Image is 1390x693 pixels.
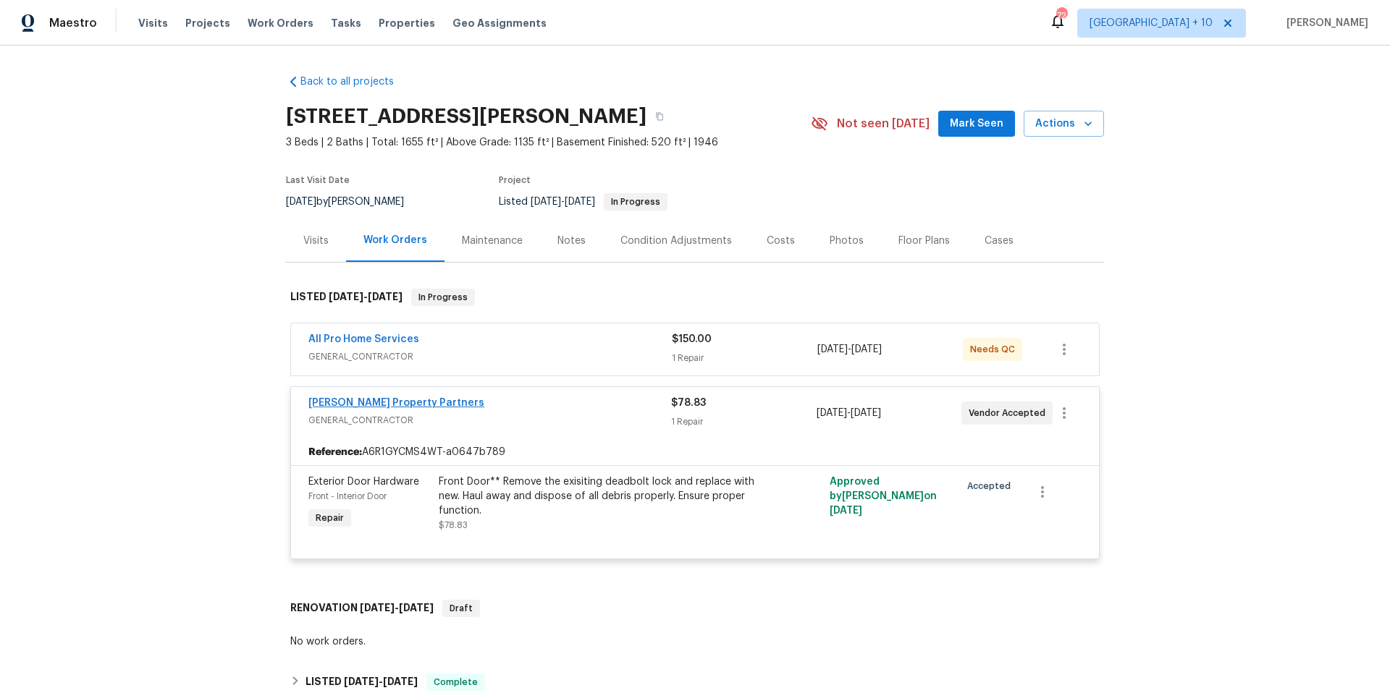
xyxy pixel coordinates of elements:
[444,601,479,616] span: Draft
[290,289,403,306] h6: LISTED
[286,274,1104,320] div: LISTED [DATE]-[DATE]In Progress
[329,292,403,302] span: -
[851,344,882,354] span: [DATE]
[938,111,1015,137] button: Mark Seen
[830,506,862,516] span: [DATE]
[671,398,706,408] span: $78.83
[557,234,586,248] div: Notes
[308,349,672,364] span: GENERAL_CONTRACTOR
[830,234,864,248] div: Photos
[248,16,313,30] span: Work Orders
[837,116,930,131] span: Not seen [DATE]
[851,408,881,418] span: [DATE]
[286,176,350,184] span: Last Visit Date
[1281,16,1368,30] span: [PERSON_NAME]
[308,398,484,408] a: [PERSON_NAME] Property Partners
[452,16,547,30] span: Geo Assignments
[950,115,1003,133] span: Mark Seen
[308,492,387,501] span: Front - Interior Door
[1024,111,1104,137] button: Actions
[439,521,468,530] span: $78.83
[672,334,712,344] span: $150.00
[413,290,473,305] span: In Progress
[286,135,811,150] span: 3 Beds | 2 Baths | Total: 1655 ft² | Above Grade: 1135 ft² | Basement Finished: 520 ft² | 1946
[898,234,950,248] div: Floor Plans
[291,439,1099,465] div: A6R1GYCMS4WT-a0647b789
[830,477,937,516] span: Approved by [PERSON_NAME] on
[646,103,673,129] button: Copy Address
[1090,16,1213,30] span: [GEOGRAPHIC_DATA] + 10
[499,176,531,184] span: Project
[985,234,1014,248] div: Cases
[817,406,881,420] span: -
[605,197,666,206] span: In Progress
[767,234,795,248] div: Costs
[1035,115,1092,133] span: Actions
[462,234,523,248] div: Maintenance
[286,193,421,211] div: by [PERSON_NAME]
[620,234,732,248] div: Condition Adjustments
[306,673,418,691] h6: LISTED
[363,233,427,247] div: Work Orders
[817,408,847,418] span: [DATE]
[290,634,1100,649] div: No work orders.
[185,16,230,30] span: Projects
[286,109,646,124] h2: [STREET_ADDRESS][PERSON_NAME]
[672,351,817,365] div: 1 Repair
[970,342,1021,357] span: Needs QC
[286,197,316,207] span: [DATE]
[565,197,595,207] span: [DATE]
[969,406,1051,420] span: Vendor Accepted
[817,344,848,354] span: [DATE]
[379,16,435,30] span: Properties
[531,197,595,207] span: -
[308,477,419,487] span: Exterior Door Hardware
[967,479,1016,493] span: Accepted
[817,342,882,357] span: -
[303,234,329,248] div: Visits
[290,600,434,617] h6: RENOVATION
[286,75,425,89] a: Back to all projects
[1056,9,1066,23] div: 72
[308,413,671,428] span: GENERAL_CONTRACTOR
[368,292,403,302] span: [DATE]
[360,603,434,613] span: -
[138,16,168,30] span: Visits
[499,197,667,207] span: Listed
[308,445,362,459] b: Reference:
[428,675,484,689] span: Complete
[360,603,395,613] span: [DATE]
[308,334,419,344] a: All Pro Home Services
[310,511,350,525] span: Repair
[344,676,418,686] span: -
[344,676,379,686] span: [DATE]
[49,16,97,30] span: Maestro
[286,585,1104,632] div: RENOVATION [DATE]-[DATE]Draft
[439,475,756,518] div: Front Door** Remove the exisiting deadbolt lock and replace with new. Haul away and dispose of al...
[383,676,418,686] span: [DATE]
[329,292,363,302] span: [DATE]
[671,414,816,429] div: 1 Repair
[331,18,361,28] span: Tasks
[399,603,434,613] span: [DATE]
[531,197,561,207] span: [DATE]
